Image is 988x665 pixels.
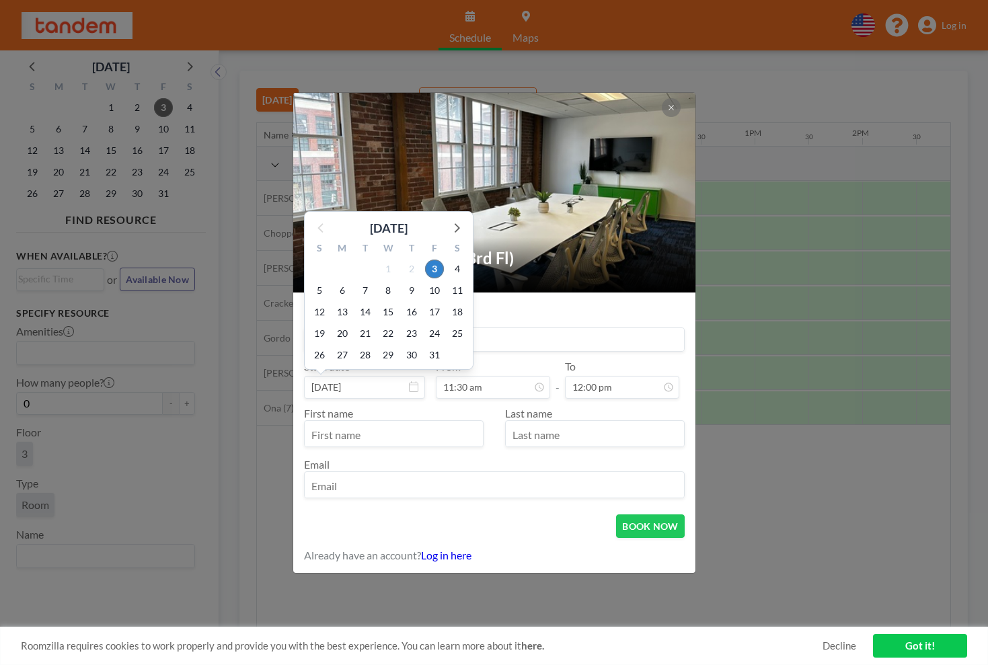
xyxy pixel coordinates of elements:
[304,549,421,562] span: Already have an account?
[505,407,552,420] label: Last name
[304,407,353,420] label: First name
[305,328,684,351] input: Guest reservation
[305,475,684,498] input: Email
[305,424,483,446] input: First name
[506,424,684,446] input: Last name
[304,458,330,471] label: Email
[421,549,471,561] a: Log in here
[565,360,576,373] label: To
[873,634,967,658] a: Got it!
[616,514,684,538] button: BOOK NOW
[521,639,544,652] a: here.
[21,639,823,652] span: Roomzilla requires cookies to work properly and provide you with the best experience. You can lea...
[309,248,681,268] h2: [PERSON_NAME] (1) (3rd Fl)
[293,41,697,344] img: 537.jpg
[556,364,560,394] span: -
[823,639,856,652] a: Decline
